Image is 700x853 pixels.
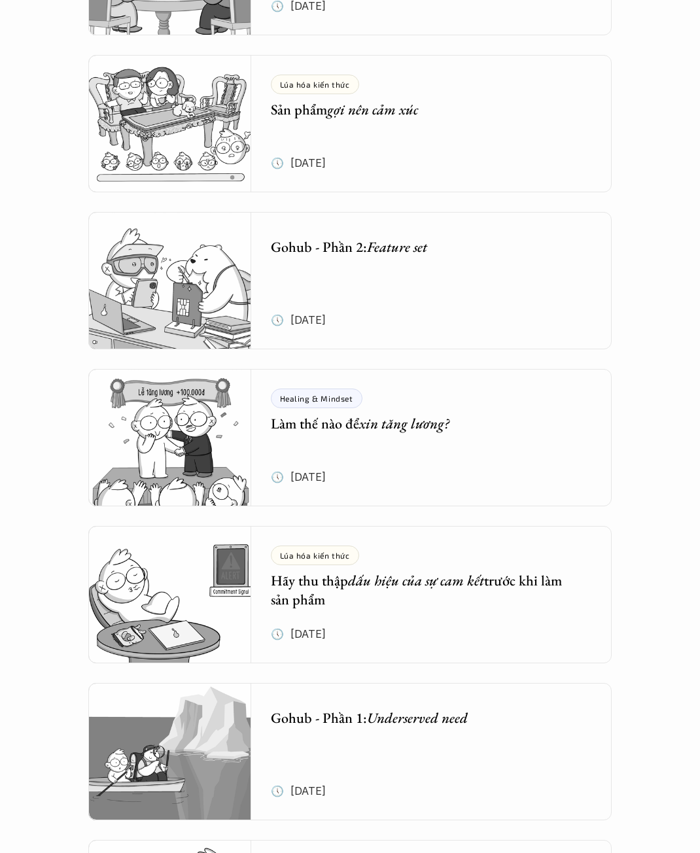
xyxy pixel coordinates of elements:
[327,100,418,119] em: gợi nên cảm xúc
[271,624,326,644] p: 🕔 [DATE]
[88,683,612,820] a: Gohub - Phần 1:Underserved need🕔 [DATE]
[271,781,326,801] p: 🕔 [DATE]
[271,101,573,120] h5: Sản phẩm
[271,467,326,487] p: 🕔 [DATE]
[280,80,350,89] p: Lúa hóa kiến thức
[271,709,573,728] h5: Gohub - Phần 1:
[359,414,449,433] em: xin tăng lương?
[280,394,353,403] p: Healing & Mindset
[280,551,350,560] p: Lúa hóa kiến thức
[367,708,468,727] em: Underserved need
[271,310,326,330] p: 🕔 [DATE]
[88,212,612,349] a: Gohub - Phần 2:Feature set🕔 [DATE]
[367,237,427,256] em: Feature set
[271,572,573,609] h5: Hãy thu thập trước khi làm sản phẩm
[271,415,573,434] h5: Làm thế nào để
[348,571,484,590] em: dấu hiệu của sự cam kết
[88,526,612,663] a: Lúa hóa kiến thứcHãy thu thậpdấu hiệu của sự cam kếttrước khi làm sản phẩm🕔 [DATE]
[271,153,326,173] p: 🕔 [DATE]
[271,238,573,257] h5: Gohub - Phần 2:
[88,369,612,506] a: Healing & MindsetLàm thế nào đểxin tăng lương?🕔 [DATE]
[88,55,612,192] a: Lúa hóa kiến thứcSản phẩmgợi nên cảm xúc🕔 [DATE]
